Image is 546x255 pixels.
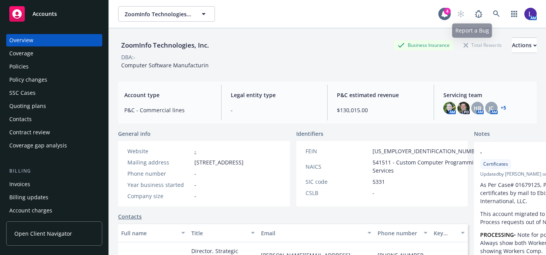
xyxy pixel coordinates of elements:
div: Policies [9,60,29,73]
div: SIC code [306,178,369,186]
button: Email [258,224,374,242]
div: Total Rewards [460,40,506,50]
span: - [194,169,196,178]
a: +5 [501,106,506,110]
span: HB [474,104,481,112]
div: Mailing address [127,158,191,166]
div: Email [261,229,363,237]
span: 541511 - Custom Computer Programming Services [373,158,483,175]
div: Invoices [9,178,30,190]
div: Business Insurance [394,40,453,50]
button: Phone number [374,224,430,242]
strong: PROCESSING [480,231,514,238]
a: Overview [6,34,102,46]
div: Policy changes [9,74,47,86]
span: Identifiers [296,130,323,138]
div: Contacts [9,113,32,125]
a: Contacts [6,113,102,125]
div: Coverage gap analysis [9,139,67,152]
span: - [194,181,196,189]
div: Full name [121,229,177,237]
div: Billing updates [9,191,48,204]
a: Quoting plans [6,100,102,112]
a: Accounts [6,3,102,25]
div: Contract review [9,126,50,139]
div: Account charges [9,204,52,217]
span: 5331 [373,178,385,186]
img: photo [443,102,456,114]
span: Notes [474,130,490,139]
div: Billing [6,167,102,175]
span: [STREET_ADDRESS] [194,158,244,166]
div: 4 [444,8,451,15]
div: Year business started [127,181,191,189]
div: FEIN [306,147,369,155]
a: Search [489,6,504,22]
div: Phone number [127,169,191,178]
span: Certificates [483,161,508,168]
a: - [194,147,196,155]
a: Coverage gap analysis [6,139,102,152]
span: $130,015.00 [337,106,424,114]
span: - [231,106,318,114]
button: ZoomInfo Technologies, Inc. [118,6,215,22]
a: Contacts [118,212,142,221]
span: Account type [124,91,212,99]
div: DBA: - [121,53,136,61]
a: SSC Cases [6,87,102,99]
div: Key contact [434,229,456,237]
a: Switch app [507,6,522,22]
span: Accounts [33,11,57,17]
a: Policies [6,60,102,73]
span: Servicing team [443,91,531,99]
span: P&C estimated revenue [337,91,424,99]
div: Title [191,229,247,237]
span: Computer Software Manufacturin [121,62,209,69]
div: SSC Cases [9,87,36,99]
a: Billing updates [6,191,102,204]
span: P&C - Commercial lines [124,106,212,114]
a: Start snowing [453,6,469,22]
span: - [373,189,374,197]
button: Full name [118,224,188,242]
div: ZoomInfo Technologies, Inc. [118,40,212,50]
div: CSLB [306,189,369,197]
span: Open Client Navigator [14,229,72,238]
img: photo [524,8,537,20]
img: photo [457,102,470,114]
span: - [194,192,196,200]
div: Overview [9,34,33,46]
a: Invoices [6,178,102,190]
span: [US_EMPLOYER_IDENTIFICATION_NUMBER] [373,147,483,155]
button: Actions [512,38,537,53]
div: Coverage [9,47,33,60]
div: Website [127,147,191,155]
span: General info [118,130,151,138]
button: Title [188,224,258,242]
span: Legal entity type [231,91,318,99]
div: Quoting plans [9,100,46,112]
div: Company size [127,192,191,200]
a: Account charges [6,204,102,217]
a: Policy changes [6,74,102,86]
a: Report a Bug [471,6,486,22]
a: Coverage [6,47,102,60]
span: ZoomInfo Technologies, Inc. [125,10,192,18]
a: Contract review [6,126,102,139]
button: Key contact [431,224,468,242]
div: Phone number [378,229,419,237]
span: JC [489,104,494,112]
div: NAICS [306,163,369,171]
